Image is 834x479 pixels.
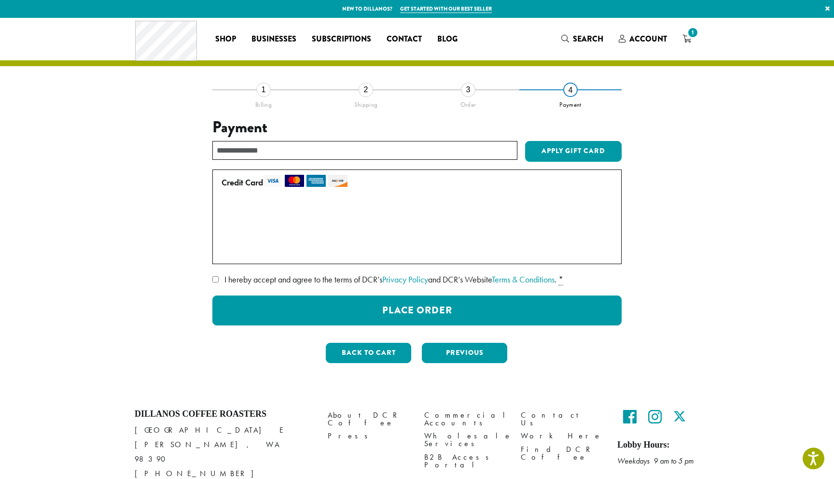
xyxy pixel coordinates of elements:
[437,33,458,45] span: Blog
[328,175,347,187] img: discover
[222,175,609,190] label: Credit Card
[686,26,699,39] span: 1
[306,175,326,187] img: amex
[400,5,492,13] a: Get started with our best seller
[422,343,507,363] button: Previous
[215,33,236,45] span: Shop
[387,33,422,45] span: Contact
[521,443,603,464] a: Find DCR Coffee
[424,409,506,430] a: Commercial Accounts
[573,33,603,44] span: Search
[492,274,555,285] a: Terms & Conditions
[382,274,428,285] a: Privacy Policy
[212,97,315,109] div: Billing
[263,175,282,187] img: visa
[617,456,694,466] em: Weekdays 9 am to 5 pm
[208,31,244,47] a: Shop
[617,440,699,451] h5: Lobby Hours:
[251,33,296,45] span: Businesses
[563,83,578,97] div: 4
[521,430,603,443] a: Work Here
[629,33,667,44] span: Account
[424,430,506,451] a: Wholesale Services
[315,97,417,109] div: Shipping
[212,276,219,282] input: I hereby accept and agree to the terms of DCR’sPrivacy Policyand DCR’s WebsiteTerms & Conditions. *
[224,274,556,285] span: I hereby accept and agree to the terms of DCR’s and DCR’s Website .
[212,296,622,325] button: Place Order
[558,274,563,285] abbr: required
[256,83,271,97] div: 1
[285,175,304,187] img: mastercard
[212,118,622,137] h3: Payment
[519,97,622,109] div: Payment
[424,451,506,471] a: B2B Access Portal
[417,97,519,109] div: Order
[359,83,373,97] div: 2
[521,409,603,430] a: Contact Us
[328,430,410,443] a: Press
[525,141,622,162] button: Apply Gift Card
[312,33,371,45] span: Subscriptions
[328,409,410,430] a: About DCR Coffee
[135,409,313,420] h4: Dillanos Coffee Roasters
[326,343,411,363] button: Back to cart
[461,83,475,97] div: 3
[554,31,611,47] a: Search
